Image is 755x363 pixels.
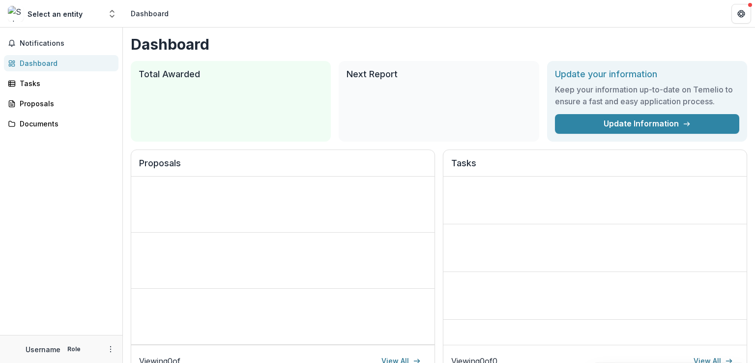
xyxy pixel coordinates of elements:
h2: Proposals [139,158,427,177]
p: Username [26,344,60,355]
div: Dashboard [20,58,111,68]
h2: Update your information [555,69,739,80]
img: Select an entity [8,6,24,22]
a: Documents [4,116,118,132]
h3: Keep your information up-to-date on Temelio to ensure a fast and easy application process. [555,84,739,107]
h2: Total Awarded [139,69,323,80]
div: Dashboard [131,8,169,19]
button: Notifications [4,35,118,51]
a: Tasks [4,75,118,91]
a: Proposals [4,95,118,112]
h2: Tasks [451,158,739,177]
span: Notifications [20,39,115,48]
h1: Dashboard [131,35,747,53]
p: Role [64,345,84,354]
nav: breadcrumb [127,6,173,21]
div: Proposals [20,98,111,109]
div: Select an entity [28,9,83,19]
h2: Next Report [347,69,531,80]
button: Get Help [731,4,751,24]
div: Documents [20,119,111,129]
div: Tasks [20,78,111,89]
button: More [105,343,116,355]
a: Update Information [555,114,739,134]
button: Open entity switcher [105,4,119,24]
a: Dashboard [4,55,118,71]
